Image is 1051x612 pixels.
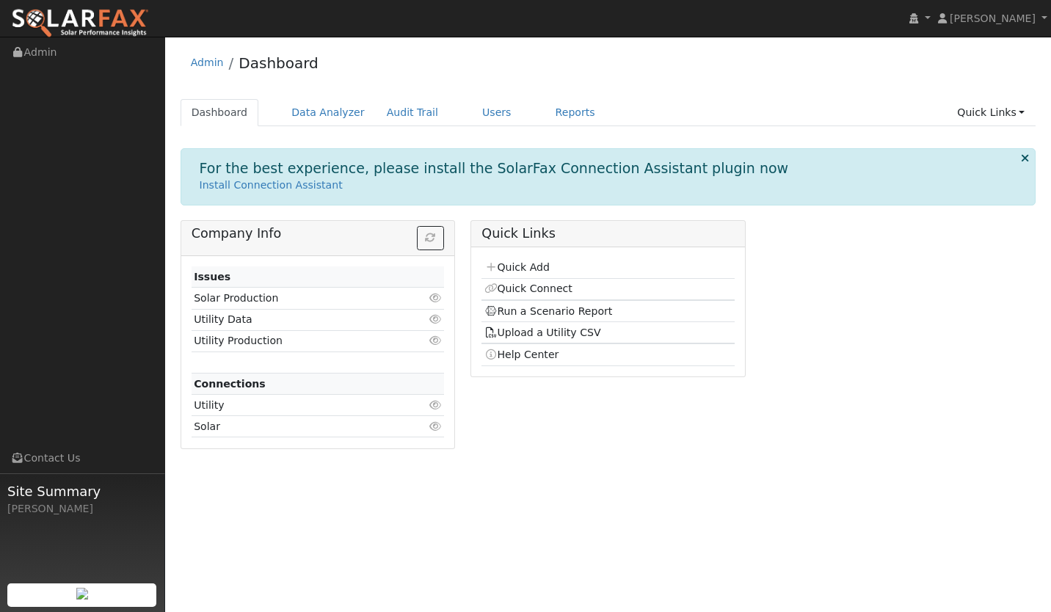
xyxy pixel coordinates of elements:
[192,226,444,241] h5: Company Info
[376,99,449,126] a: Audit Trail
[194,378,266,390] strong: Connections
[192,330,404,351] td: Utility Production
[192,309,404,330] td: Utility Data
[200,179,343,191] a: Install Connection Assistant
[471,99,523,126] a: Users
[76,588,88,600] img: retrieve
[484,349,559,360] a: Help Center
[181,99,259,126] a: Dashboard
[191,57,224,68] a: Admin
[484,261,550,273] a: Quick Add
[429,421,442,431] i: Click to view
[484,327,601,338] a: Upload a Utility CSV
[7,501,157,517] div: [PERSON_NAME]
[200,160,789,177] h1: For the best experience, please install the SolarFax Connection Assistant plugin now
[194,271,230,283] strong: Issues
[429,314,442,324] i: Click to view
[192,395,404,416] td: Utility
[484,305,613,317] a: Run a Scenario Report
[192,416,404,437] td: Solar
[280,99,376,126] a: Data Analyzer
[239,54,319,72] a: Dashboard
[545,99,606,126] a: Reports
[946,99,1036,126] a: Quick Links
[429,335,442,346] i: Click to view
[429,293,442,303] i: Click to view
[484,283,572,294] a: Quick Connect
[7,481,157,501] span: Site Summary
[481,226,734,241] h5: Quick Links
[429,400,442,410] i: Click to view
[192,288,404,309] td: Solar Production
[950,12,1036,24] span: [PERSON_NAME]
[11,8,149,39] img: SolarFax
